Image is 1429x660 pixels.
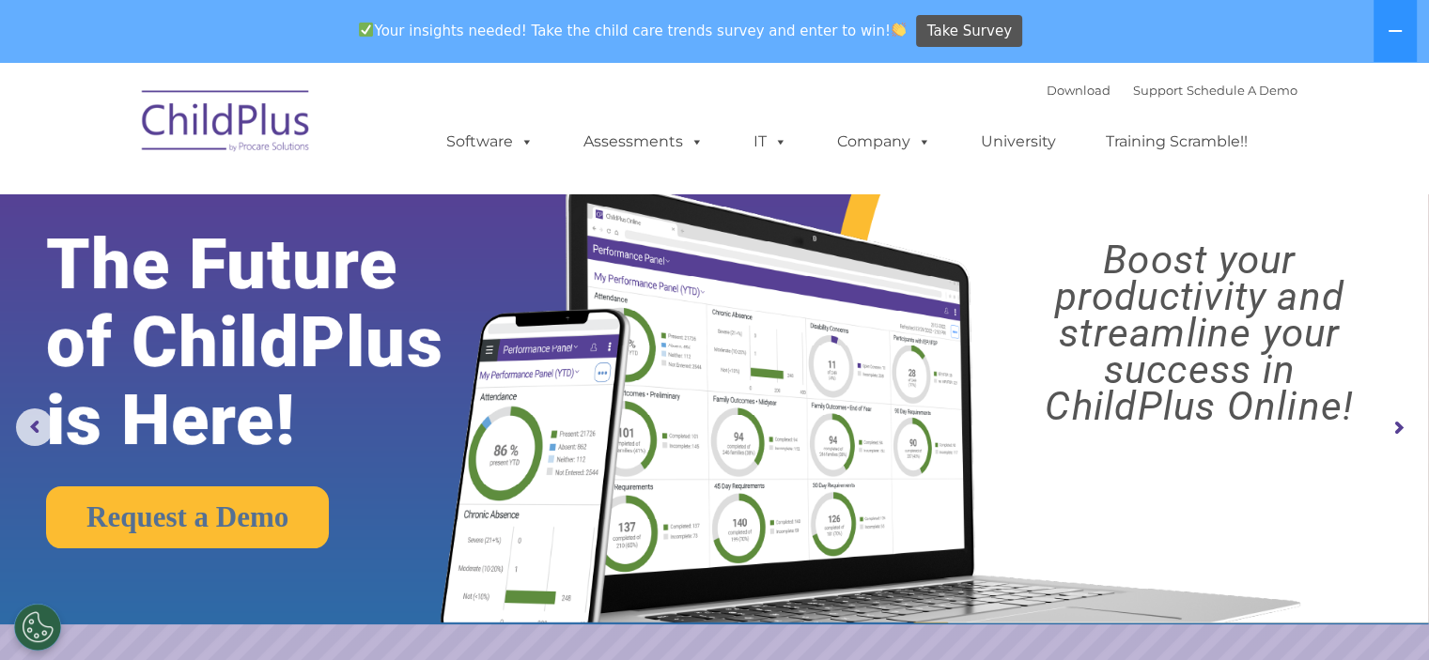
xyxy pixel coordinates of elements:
[735,123,806,161] a: IT
[1047,83,1111,98] a: Download
[916,15,1022,48] a: Take Survey
[427,123,552,161] a: Software
[1087,123,1266,161] a: Training Scramble!!
[892,23,906,37] img: 👏
[14,604,61,651] button: Cookies Settings
[351,12,914,49] span: Your insights needed! Take the child care trends survey and enter to win!
[1133,83,1183,98] a: Support
[987,241,1411,424] rs-layer: Boost your productivity and streamline your success in ChildPlus Online!
[1047,83,1297,98] font: |
[927,15,1012,48] span: Take Survey
[818,123,950,161] a: Company
[359,23,373,37] img: ✅
[261,124,318,138] span: Last name
[1187,83,1297,98] a: Schedule A Demo
[962,123,1075,161] a: University
[46,486,329,548] a: Request a Demo
[132,77,320,171] img: ChildPlus by Procare Solutions
[46,225,503,459] rs-layer: The Future of ChildPlus is Here!
[261,201,341,215] span: Phone number
[565,123,722,161] a: Assessments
